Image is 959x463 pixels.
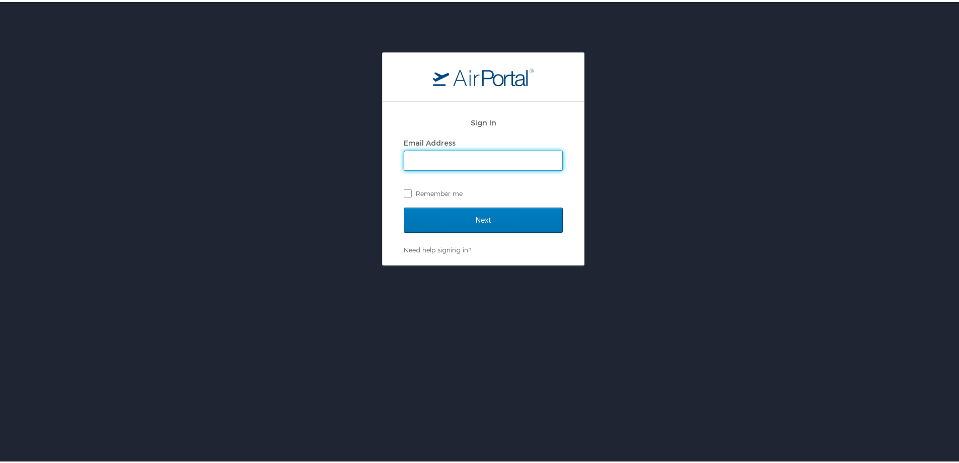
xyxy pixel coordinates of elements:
img: logo [433,66,534,84]
h2: Sign In [404,115,563,126]
label: Remember me [404,184,563,199]
a: Need help signing in? [404,244,471,252]
label: Email Address [404,137,456,145]
input: Next [404,206,563,231]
